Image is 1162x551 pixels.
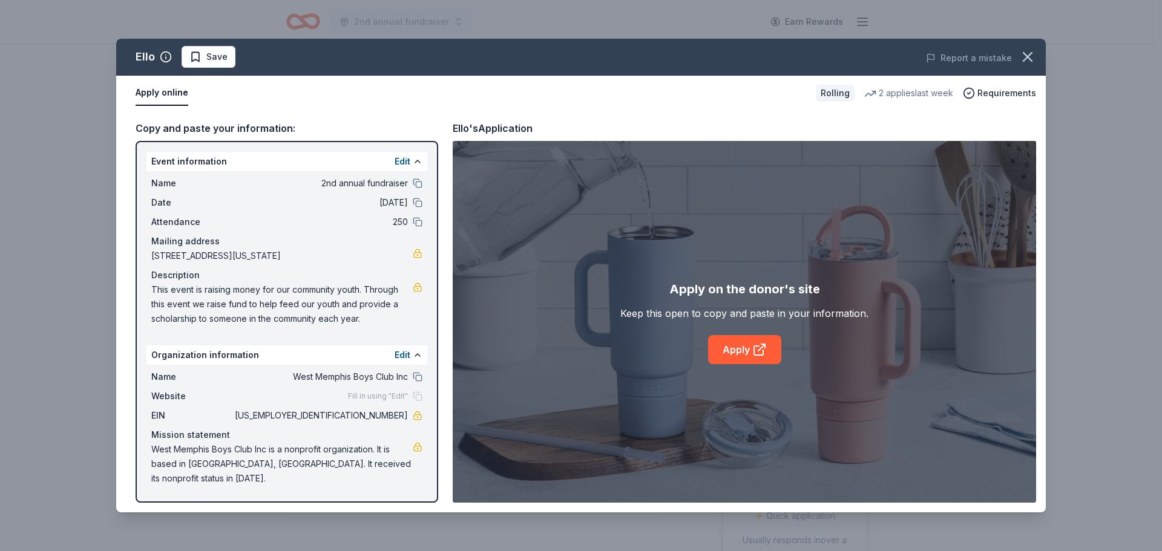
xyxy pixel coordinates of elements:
[136,47,155,67] div: Ello
[151,195,232,210] span: Date
[151,249,413,263] span: [STREET_ADDRESS][US_STATE]
[864,86,953,100] div: 2 applies last week
[151,282,413,326] span: This event is raising money for our community youth. Through this event we raise fund to help fee...
[136,120,438,136] div: Copy and paste your information:
[136,80,188,106] button: Apply online
[146,152,427,171] div: Event information
[669,279,820,299] div: Apply on the donor's site
[232,176,408,191] span: 2nd annual fundraiser
[151,234,422,249] div: Mailing address
[232,195,408,210] span: [DATE]
[232,215,408,229] span: 250
[206,50,228,64] span: Save
[151,442,413,486] span: West Memphis Boys Club Inc is a nonprofit organization. It is based in [GEOGRAPHIC_DATA], [GEOGRA...
[963,86,1036,100] button: Requirements
[146,345,427,365] div: Organization information
[395,154,410,169] button: Edit
[232,370,408,384] span: West Memphis Boys Club Inc
[151,268,422,282] div: Description
[453,120,533,136] div: Ello's Application
[151,370,232,384] span: Name
[926,51,1012,65] button: Report a mistake
[348,391,408,401] span: Fill in using "Edit"
[151,428,422,442] div: Mission statement
[151,215,232,229] span: Attendance
[232,408,408,423] span: [US_EMPLOYER_IDENTIFICATION_NUMBER]
[151,176,232,191] span: Name
[816,85,855,102] div: Rolling
[977,86,1036,100] span: Requirements
[151,408,232,423] span: EIN
[151,389,232,403] span: Website
[708,335,781,364] a: Apply
[395,348,410,362] button: Edit
[620,306,868,321] div: Keep this open to copy and paste in your information.
[182,46,235,68] button: Save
